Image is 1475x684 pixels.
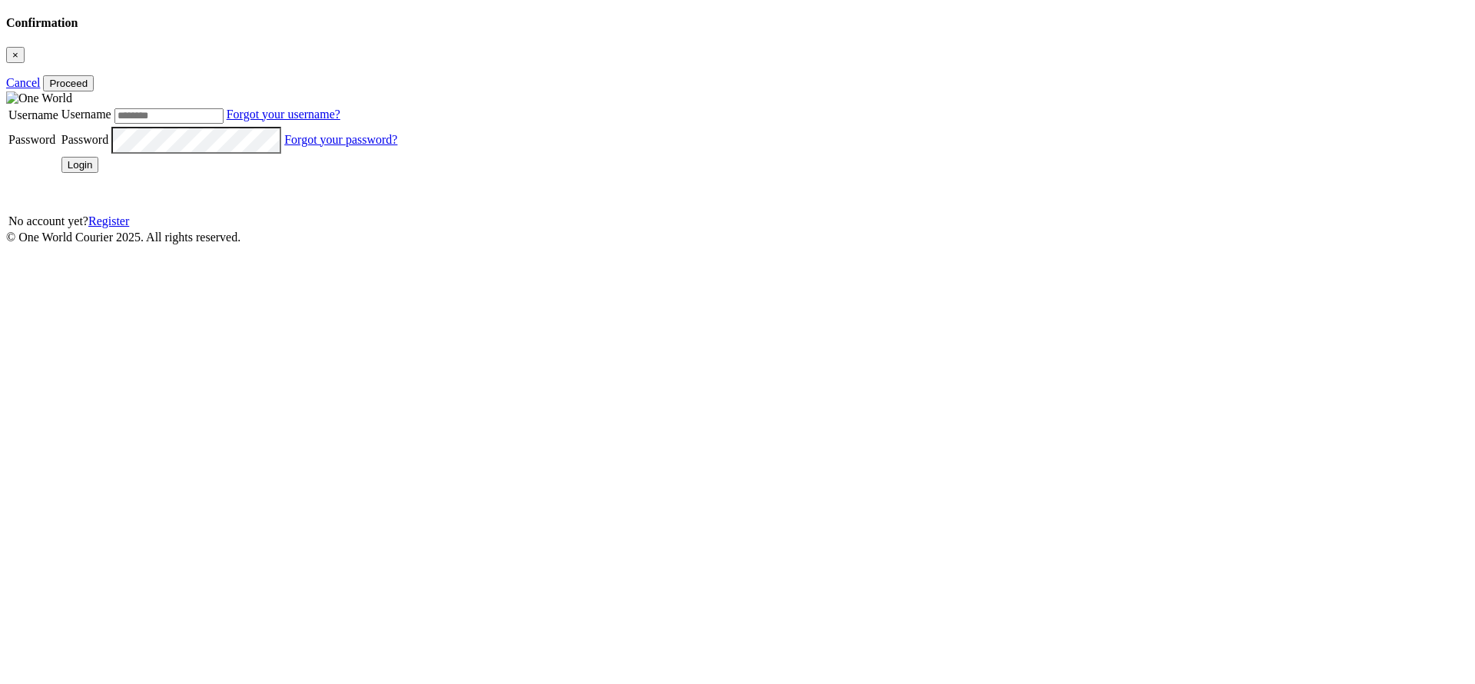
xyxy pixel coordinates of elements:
button: Proceed [43,75,94,91]
div: No account yet? [8,214,397,228]
a: Forgot your username? [227,108,340,121]
button: Login [61,157,99,173]
a: Register [88,214,129,227]
a: Cancel [6,76,40,89]
label: Username [61,108,111,121]
label: Username [8,108,58,121]
span: © One World Courier 2025. All rights reserved. [6,231,240,244]
button: Close [6,47,25,63]
img: One World [6,91,72,105]
label: Password [61,133,108,146]
h4: Confirmation [6,16,1469,30]
a: Forgot your password? [284,133,397,146]
label: Password [8,133,55,146]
